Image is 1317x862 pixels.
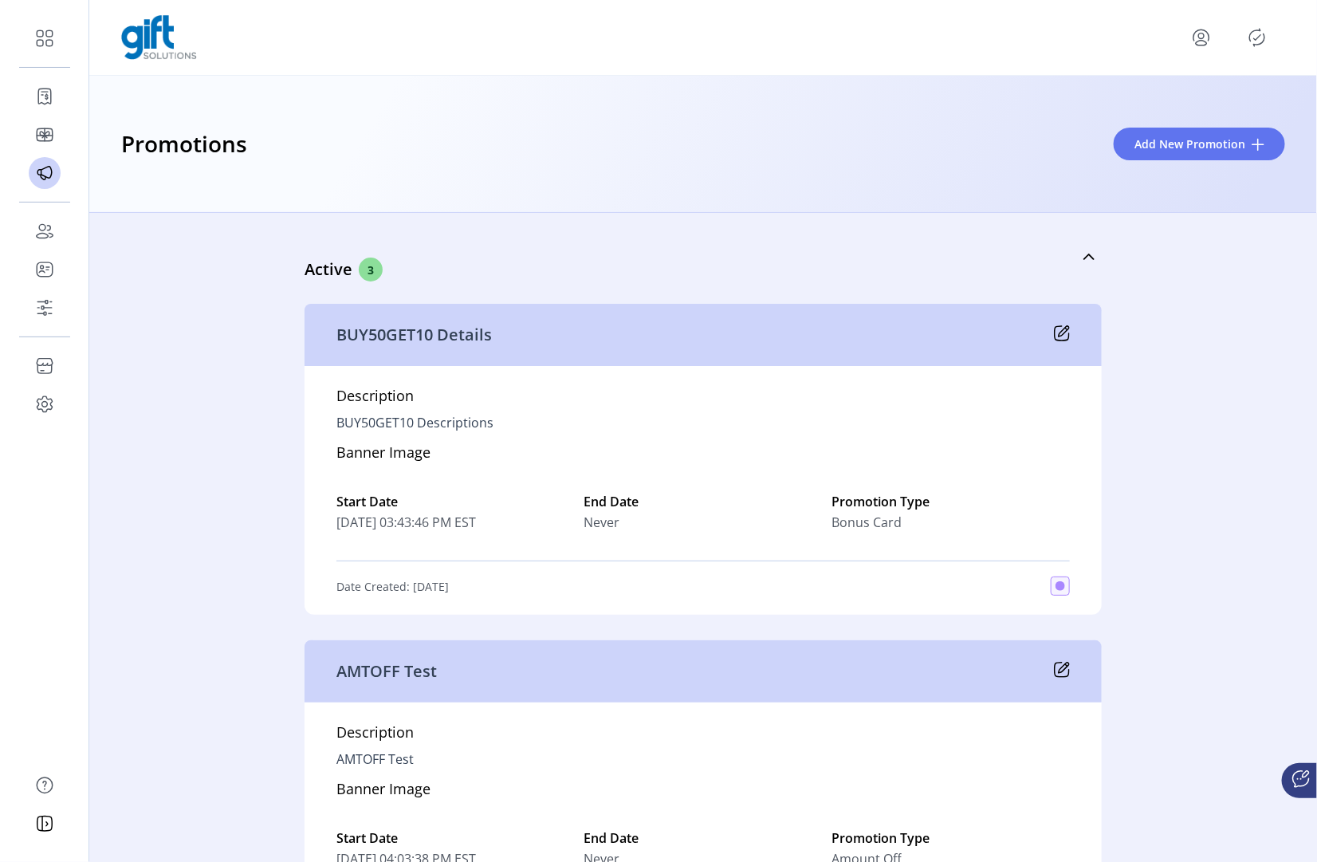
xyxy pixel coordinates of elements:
img: logo [121,15,197,60]
p: BUY50GET10 Details [336,323,492,347]
button: Add New Promotion [1114,128,1285,160]
p: AMTOFF Test [336,659,437,683]
h3: Promotions [121,127,247,162]
p: Active [305,258,359,281]
label: Start Date [336,829,575,848]
span: [DATE] 03:43:46 PM EST [336,513,575,532]
button: menu [1189,25,1214,50]
h5: Description [336,722,414,750]
span: Bonus Card [831,513,902,532]
h5: Banner Image [336,442,430,470]
h5: Banner Image [336,778,430,806]
label: End Date [584,492,823,511]
h5: Description [336,385,414,413]
p: AMTOFF Test [336,750,414,769]
p: BUY50GET10 Descriptions [336,413,493,432]
span: Add New Promotion [1134,136,1245,152]
span: Never [584,513,620,532]
p: Date Created: [DATE] [336,578,449,595]
label: End Date [584,829,823,848]
button: Publisher Panel [1244,25,1270,50]
label: Promotion Type [831,492,1070,511]
label: Promotion Type [831,829,1070,848]
span: 3 [359,258,383,281]
a: Active3 [305,222,1102,291]
label: Start Date [336,492,575,511]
